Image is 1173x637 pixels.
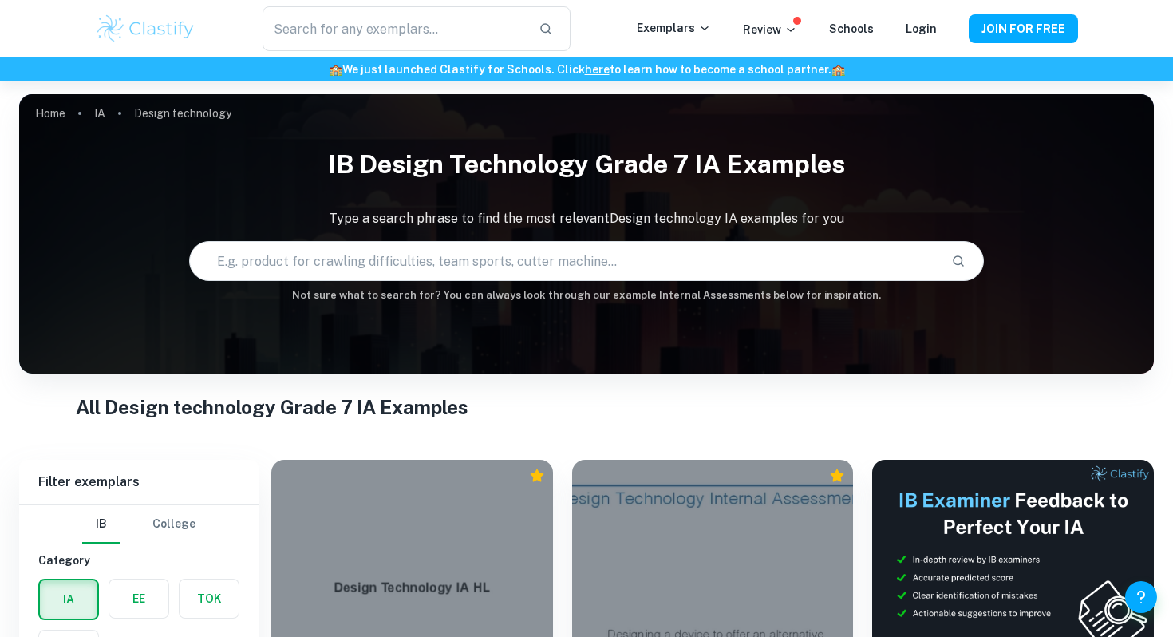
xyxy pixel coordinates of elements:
p: Type a search phrase to find the most relevant Design technology IA examples for you [19,209,1154,228]
a: Schools [829,22,874,35]
a: IA [94,102,105,125]
h6: Not sure what to search for? You can always look through our example Internal Assessments below f... [19,287,1154,303]
input: Search for any exemplars... [263,6,526,51]
a: Home [35,102,65,125]
h6: Filter exemplars [19,460,259,504]
p: Review [743,21,797,38]
button: College [152,505,195,544]
h1: IB Design technology Grade 7 IA examples [19,139,1154,190]
input: E.g. product for crawling difficulties, team sports, cutter machine... [190,239,938,283]
a: Login [906,22,937,35]
h1: All Design technology Grade 7 IA Examples [76,393,1097,421]
h6: Category [38,552,239,569]
div: Filter type choice [82,505,195,544]
button: IB [82,505,120,544]
p: Design technology [134,105,231,122]
button: EE [109,580,168,618]
p: Exemplars [637,19,711,37]
a: here [585,63,610,76]
div: Premium [829,468,845,484]
button: Search [945,247,972,275]
div: Premium [529,468,545,484]
button: JOIN FOR FREE [969,14,1078,43]
span: 🏫 [329,63,342,76]
button: IA [40,580,97,619]
img: Clastify logo [95,13,196,45]
button: TOK [180,580,239,618]
h6: We just launched Clastify for Schools. Click to learn how to become a school partner. [3,61,1170,78]
span: 🏫 [831,63,845,76]
button: Help and Feedback [1125,581,1157,613]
